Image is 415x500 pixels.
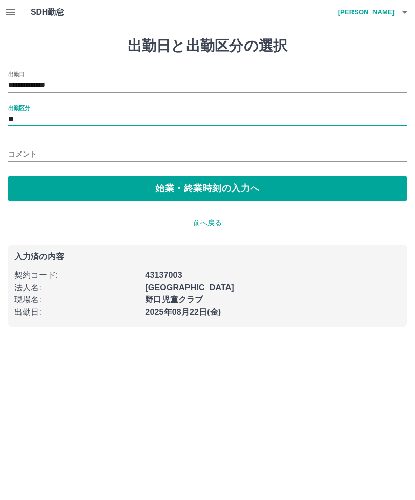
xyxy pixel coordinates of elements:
label: 出勤区分 [8,104,30,112]
p: 出勤日 : [14,306,139,318]
label: 出勤日 [8,70,25,78]
p: 現場名 : [14,294,139,306]
h1: 出勤日と出勤区分の選択 [8,37,407,55]
p: 前へ戻る [8,218,407,228]
b: 2025年08月22日(金) [145,308,221,316]
button: 始業・終業時刻の入力へ [8,176,407,201]
b: 野口児童クラブ [145,295,203,304]
b: 43137003 [145,271,182,279]
b: [GEOGRAPHIC_DATA] [145,283,234,292]
p: 法人名 : [14,281,139,294]
p: 入力済の内容 [14,253,401,261]
p: 契約コード : [14,269,139,281]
